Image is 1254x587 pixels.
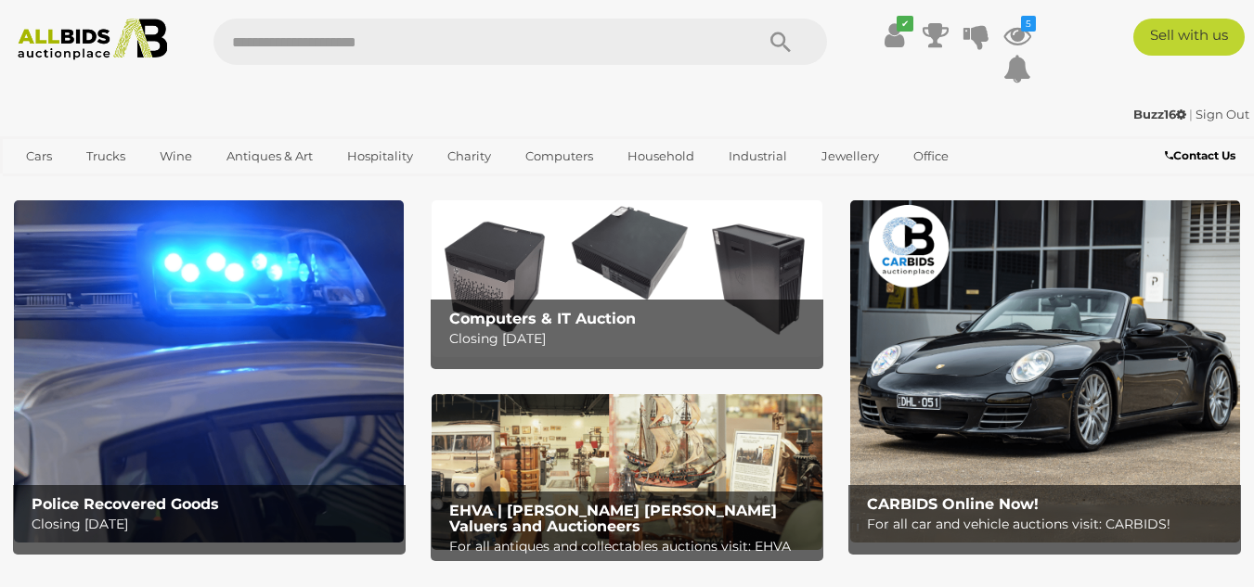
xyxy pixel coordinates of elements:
a: EHVA | Evans Hastings Valuers and Auctioneers EHVA | [PERSON_NAME] [PERSON_NAME] Valuers and Auct... [432,394,821,550]
a: Contact Us [1165,146,1240,166]
a: Industrial [717,141,799,172]
p: Closing [DATE] [449,327,814,351]
a: Household [615,141,706,172]
a: Jewellery [809,141,891,172]
a: Charity [435,141,503,172]
i: ✔ [897,16,913,32]
button: Search [734,19,827,65]
a: Sports [14,172,76,202]
a: Hospitality [335,141,425,172]
img: Allbids.com.au [9,19,176,60]
p: For all car and vehicle auctions visit: CARBIDS! [867,513,1232,536]
a: Antiques & Art [214,141,325,172]
b: Police Recovered Goods [32,495,219,513]
i: 5 [1021,16,1036,32]
span: | [1189,107,1193,121]
b: EHVA | [PERSON_NAME] [PERSON_NAME] Valuers and Auctioneers [449,502,777,536]
img: Computers & IT Auction [432,200,821,356]
a: CARBIDS Online Now! CARBIDS Online Now! For all car and vehicle auctions visit: CARBIDS! [850,200,1240,542]
a: Police Recovered Goods Police Recovered Goods Closing [DATE] [14,200,404,542]
img: Police Recovered Goods [14,200,404,542]
a: Computers & IT Auction Computers & IT Auction Closing [DATE] [432,200,821,356]
b: CARBIDS Online Now! [867,495,1039,513]
strong: Buzz16 [1133,107,1186,121]
a: Trucks [74,141,137,172]
b: Computers & IT Auction [449,310,636,327]
a: Sign Out [1196,107,1249,121]
p: Closing [DATE] [32,513,396,536]
p: For all antiques and collectables auctions visit: EHVA [449,535,814,558]
b: Contact Us [1165,148,1235,162]
a: [GEOGRAPHIC_DATA] [86,172,242,202]
a: Buzz16 [1133,107,1189,121]
img: CARBIDS Online Now! [850,200,1240,542]
a: ✔ [881,19,909,52]
a: Office [901,141,961,172]
a: 5 [1003,19,1031,52]
a: Wine [148,141,204,172]
a: Computers [513,141,605,172]
a: Cars [14,141,64,172]
img: EHVA | Evans Hastings Valuers and Auctioneers [432,394,821,550]
a: Sell with us [1133,19,1245,56]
